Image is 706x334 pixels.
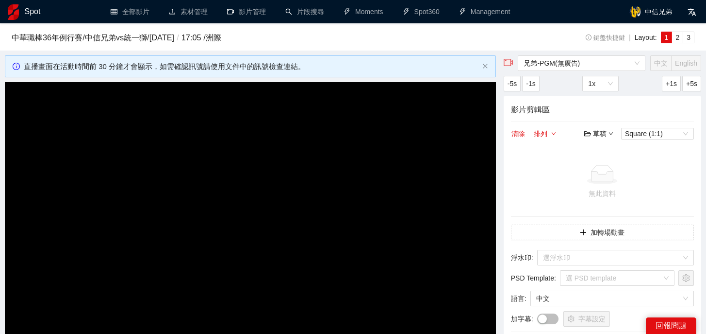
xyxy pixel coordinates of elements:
span: 中文 [654,59,668,67]
a: video-camera影片管理 [227,8,266,16]
span: +1s [666,78,677,89]
span: +5s [686,78,697,89]
a: upload素材管理 [169,8,208,16]
span: plus [580,229,587,237]
button: close [482,63,488,70]
span: Layout: [635,34,657,41]
a: thunderboltSpot360 [403,8,440,16]
a: search片段搜尋 [285,8,324,16]
span: / [174,33,181,42]
span: 1x [588,76,613,91]
span: down [551,131,556,137]
span: Square (1:1) [625,128,690,139]
span: info-circle [13,63,20,70]
span: down [608,131,613,136]
div: 直播畫面在活動時間前 30 分鐘才會顯示，如需確認訊號請使用文件中的訊號檢查連結。 [24,61,478,72]
span: 加字幕 : [511,314,533,324]
span: 鍵盤快捷鍵 [586,35,625,41]
span: 2 [675,34,679,41]
span: 3 [687,34,690,41]
h4: 影片剪輯區 [511,104,694,116]
span: 兄弟-PGM(無廣告) [524,56,640,70]
button: plus加轉場動畫 [511,225,694,240]
button: -1s [522,76,539,91]
a: thunderboltMoments [344,8,383,16]
span: English [675,59,697,67]
span: folder-open [584,130,591,137]
a: table全部影片 [111,8,149,16]
img: avatar [629,6,641,18]
div: 草稿 [584,128,613,139]
h3: 中華職棒36年例行賽 / 中信兄弟 vs 統一獅 / [DATE] 17:05 / 洲際 [12,32,534,44]
button: 排列down [533,128,557,140]
button: -5s [504,76,521,91]
span: | [629,34,631,41]
button: setting [678,270,694,286]
span: -1s [526,78,535,89]
div: 回報問題 [646,317,696,334]
span: -5s [508,78,517,89]
span: 中文 [536,291,688,306]
span: 浮水印 : [511,252,533,263]
button: setting字幕設定 [563,311,610,327]
span: 語言 : [511,293,526,304]
span: video-camera [504,58,513,68]
button: +1s [662,76,681,91]
a: thunderboltManagement [459,8,510,16]
span: PSD Template : [511,273,556,283]
span: info-circle [586,35,592,41]
button: 清除 [511,128,525,140]
div: 無此資料 [515,188,690,199]
img: logo [8,4,19,20]
span: 1 [665,34,669,41]
button: +5s [682,76,701,91]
